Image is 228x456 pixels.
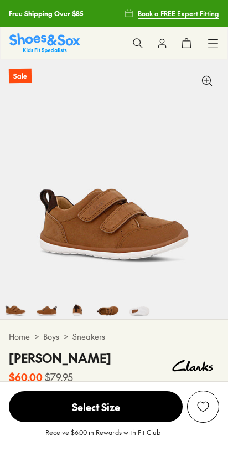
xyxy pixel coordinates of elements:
[9,349,111,367] h4: [PERSON_NAME]
[45,370,73,385] s: $79.95
[9,331,30,342] a: Home
[9,391,183,423] button: Select Size
[125,3,219,23] a: Book a FREE Expert Fitting
[31,288,62,319] img: 6-509642_1
[9,33,80,53] img: SNS_Logo_Responsive.svg
[72,331,105,342] a: Sneakers
[9,331,219,342] div: > >
[9,33,80,53] a: Shoes & Sox
[62,288,93,319] img: 7-509643_1
[9,69,32,84] p: Sale
[166,349,219,382] img: Vendor logo
[9,391,183,422] span: Select Size
[138,8,219,18] span: Book a FREE Expert Fitting
[43,331,59,342] a: Boys
[45,427,160,447] p: Receive $6.00 in Rewards with Fit Club
[187,391,219,423] button: Add to Wishlist
[124,288,155,319] img: 9-509645_1
[9,370,43,385] b: $60.00
[93,288,124,319] img: 8-509644_1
